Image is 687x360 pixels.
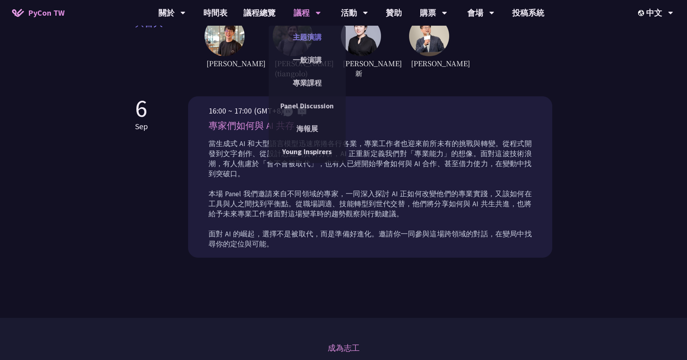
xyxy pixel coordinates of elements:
span: 與會人 [135,16,205,80]
span: PyCon TW [28,7,65,19]
p: 當生成式 AI 和大型語言模型迅速席捲各行各業，專業工作者也迎來前所未有的挑戰與轉變。從程式開發到文字創作、從設計思維到資料分析，AI 正重新定義我們對「專業能力」的想像。面對這波技術浪潮，有人... [209,139,532,249]
img: DongheeNa.093fe47.jpeg [205,16,245,56]
a: Young Inspirers [269,142,346,161]
img: Locale Icon [638,10,646,16]
a: 專業課程 [269,73,346,92]
p: 專家們如何與 AI 共存 [209,119,532,133]
p: 16:00 ~ 17:00 (GMT+8) [209,105,532,117]
a: Panel Discussion [269,96,346,115]
a: 成為志工 [328,342,360,354]
span: [PERSON_NAME] [205,56,241,70]
img: YCChen.e5e7a43.jpg [409,16,449,56]
a: 主題演講 [269,28,346,47]
p: Sep [135,120,148,132]
p: 6 [135,96,148,120]
a: PyCon TW [4,3,73,23]
img: TicaLin.61491bf.png [341,16,381,56]
span: [PERSON_NAME] [409,56,445,70]
a: 海報展 [269,119,346,138]
img: Home icon of PyCon TW 2025 [12,9,24,17]
a: 一般演講 [269,51,346,69]
span: [PERSON_NAME]新 [341,56,377,80]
